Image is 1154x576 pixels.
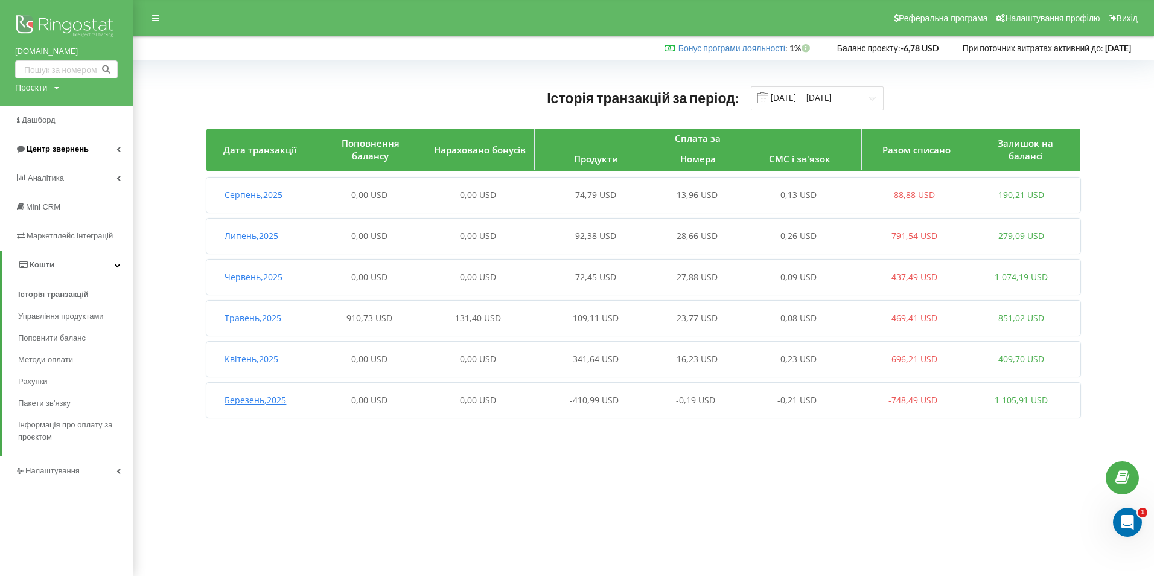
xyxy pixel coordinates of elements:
strong: -6,78 USD [901,43,939,53]
span: 0,00 USD [460,189,496,200]
input: Пошук за номером [15,60,118,78]
span: -791,54 USD [888,230,937,242]
a: Поповнити баланс [18,327,133,349]
span: Налаштування [25,466,80,475]
span: Березень , 2025 [225,394,286,406]
span: -74,79 USD [572,189,616,200]
span: Нараховано бонусів [434,144,526,156]
span: Управління продуктами [18,310,104,322]
a: Кошти [2,251,133,280]
span: -109,11 USD [570,312,619,324]
span: Mini CRM [26,202,60,211]
a: Рахунки [18,371,133,392]
span: Вихід [1117,13,1138,23]
span: 190,21 USD [998,189,1044,200]
span: Центр звернень [27,144,89,153]
span: -0,08 USD [777,312,817,324]
span: -469,41 USD [888,312,937,324]
span: Методи оплати [18,354,73,366]
span: 131,40 USD [455,312,501,324]
span: Дата транзакції [223,144,296,156]
span: 1 [1138,508,1147,517]
a: Методи оплати [18,349,133,371]
span: -0,26 USD [777,230,817,242]
a: Історія транзакцій [18,284,133,306]
span: Номера [680,153,716,165]
span: Червень , 2025 [225,271,282,283]
span: -0,19 USD [676,394,715,406]
span: Продукти [574,153,618,165]
div: Проєкти [15,82,47,94]
span: Травень , 2025 [225,312,281,324]
span: -27,88 USD [674,271,718,283]
span: Історія транзакцій [18,289,89,301]
span: Налаштування профілю [1005,13,1100,23]
span: 0,00 USD [351,394,387,406]
span: Разом списано [882,144,951,156]
span: Баланс проєкту: [837,43,901,53]
span: Маркетплейс інтеграцій [27,231,113,240]
span: -437,49 USD [888,271,937,283]
span: При поточних витратах активний до: [963,43,1103,53]
span: 0,00 USD [460,353,496,365]
span: Реферальна програма [899,13,988,23]
a: [DOMAIN_NAME] [15,45,118,57]
span: -72,45 USD [572,271,616,283]
a: Бонус програми лояльності [678,43,785,53]
span: -410,99 USD [570,394,619,406]
span: Липень , 2025 [225,230,278,242]
span: 0,00 USD [351,271,387,283]
span: Квітень , 2025 [225,353,278,365]
span: -23,77 USD [674,312,718,324]
span: 0,00 USD [460,271,496,283]
span: -0,09 USD [777,271,817,283]
span: -696,21 USD [888,353,937,365]
span: -748,49 USD [888,394,937,406]
span: Історія транзакцій за період: [547,89,739,106]
span: Дашборд [22,115,56,124]
span: -341,64 USD [570,353,619,365]
span: СМС і зв'язок [769,153,830,165]
span: 1 074,19 USD [995,271,1048,283]
span: 1 105,91 USD [995,394,1048,406]
span: 910,73 USD [346,312,392,324]
span: Пакети зв'язку [18,397,71,409]
span: 279,09 USD [998,230,1044,242]
span: Інформація про оплату за проєктом [18,419,127,443]
span: Серпень , 2025 [225,189,282,200]
span: -0,13 USD [777,189,817,200]
span: 851,02 USD [998,312,1044,324]
img: Ringostat logo [15,12,118,42]
span: -16,23 USD [674,353,718,365]
strong: [DATE] [1105,43,1131,53]
span: -88,88 USD [891,189,935,200]
span: 0,00 USD [460,230,496,242]
a: Управління продуктами [18,306,133,327]
span: Кошти [30,260,54,269]
span: Сплата за [675,132,721,144]
span: 0,00 USD [460,394,496,406]
a: Пакети зв'язку [18,392,133,414]
span: Залишок на балансі [998,137,1053,162]
span: : [678,43,788,53]
span: Аналiтика [28,173,64,182]
span: Поповнити баланс [18,332,86,344]
span: Рахунки [18,376,48,388]
span: -0,21 USD [777,394,817,406]
span: 0,00 USD [351,353,387,365]
span: -92,38 USD [572,230,616,242]
a: Інформація про оплату за проєктом [18,414,133,448]
span: Поповнення балансу [342,137,400,162]
span: -13,96 USD [674,189,718,200]
span: 409,70 USD [998,353,1044,365]
iframe: Intercom live chat [1113,508,1142,537]
span: -0,23 USD [777,353,817,365]
span: -28,66 USD [674,230,718,242]
strong: 1% [789,43,813,53]
span: 0,00 USD [351,189,387,200]
span: 0,00 USD [351,230,387,242]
